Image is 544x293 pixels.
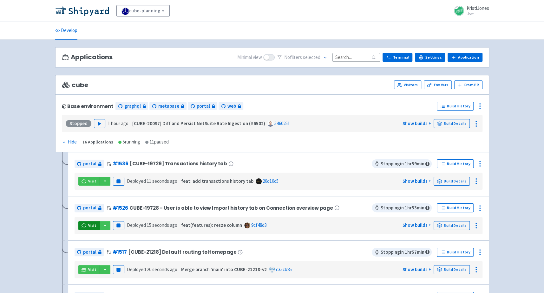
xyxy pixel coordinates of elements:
small: User [467,12,489,16]
a: Visit [78,265,100,274]
input: Search... [332,53,380,61]
a: Build Details [434,177,470,186]
a: Build Details [434,265,470,274]
span: CUBE-19728 - User is able to view Import history tab on Connection overview page [129,205,333,211]
a: c35cb85 [276,266,292,272]
a: Show builds + [402,266,431,272]
span: portal [83,249,96,256]
a: Visitors [394,80,421,89]
a: portal [75,248,104,257]
span: portal [196,103,210,110]
a: Show builds + [402,120,431,126]
a: cube-planning [116,5,170,16]
button: Play [94,119,105,128]
a: 9cf48d3 [251,222,267,228]
img: Shipyard logo [55,6,109,16]
a: graphql [115,102,148,111]
a: #1517 [113,249,127,255]
a: #1526 [113,205,128,211]
a: web [219,102,243,111]
time: 20 seconds ago [147,266,177,272]
a: Build Details [434,221,470,230]
span: Deployed [127,266,177,272]
button: Hide [62,138,77,146]
a: Show builds + [402,178,431,184]
a: portal [75,160,104,168]
span: Deployed [127,222,177,228]
a: Build History [437,203,474,212]
button: From PR [454,80,482,89]
span: Visit [88,179,96,184]
span: KristiJones [467,5,489,11]
span: portal [83,160,96,168]
a: Settings [415,53,445,62]
span: web [227,103,236,110]
a: Build History [437,102,474,111]
button: Pause [113,265,124,274]
strong: feat: add transactions history tab [181,178,253,184]
a: portal [188,102,217,111]
span: metabase [158,103,179,110]
div: 11 paused [145,138,169,146]
span: Visit [88,223,96,228]
span: [CUBE-19729] Transactions history tab [130,161,227,166]
strong: feat(features): resze column [181,222,242,228]
span: Minimal view [237,54,262,61]
a: Visit [78,177,100,186]
a: Application [448,53,482,62]
span: cube [62,81,88,89]
a: #1536 [113,160,128,167]
strong: [CUBE-20097] Diff and Persist NetSuite Rate Ingestion (#6502) [132,120,265,126]
a: Build History [437,159,474,168]
span: Visit [88,267,96,272]
span: [CUBE-21218] Default routing to Homepage [128,249,237,255]
span: graphql [124,103,141,110]
a: Terminal [383,53,412,62]
a: Develop [55,22,77,40]
time: 11 seconds ago [147,178,177,184]
a: portal [75,204,104,212]
a: Build History [437,248,474,257]
a: Show builds + [402,222,431,228]
a: Env Vars [424,80,452,89]
button: Pause [113,177,124,186]
div: Stopped [66,120,91,127]
button: Pause [113,221,124,230]
a: 5460251 [274,120,290,126]
time: 15 seconds ago [147,222,177,228]
span: Stopping in 1 hr 57 min [372,248,432,257]
span: No filter s [284,54,320,61]
div: 16 Applications [82,138,113,146]
div: Base environment [62,104,113,109]
span: portal [83,204,96,212]
h3: Applications [62,54,113,61]
span: Stopping in 1 hr 59 min [372,159,432,168]
a: Build Details [434,119,470,128]
span: Stopping in 1 hr 53 min [372,203,432,212]
a: Visit [78,221,100,230]
a: KristiJones User [450,6,489,16]
span: Deployed [127,178,177,184]
span: selected [303,54,320,60]
time: 1 hour ago [108,120,128,126]
strong: Merge branch 'main' into CUBE-21218-v2 [181,266,267,272]
a: metabase [149,102,187,111]
div: 5 running [118,138,140,146]
a: 20d10c5 [263,178,279,184]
